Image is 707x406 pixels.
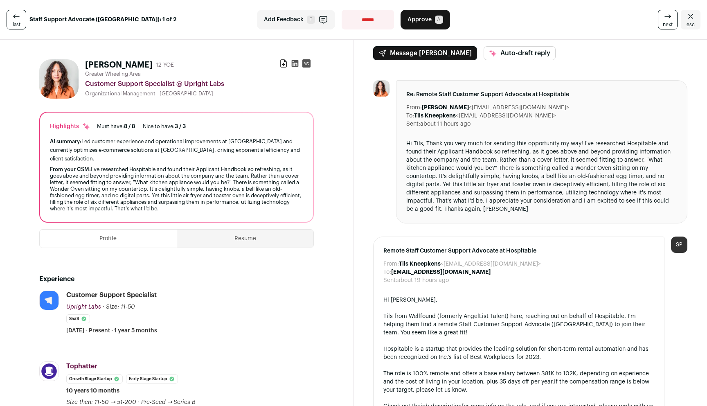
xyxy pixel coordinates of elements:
a: next [658,10,678,29]
span: · Size: 11-50 [103,304,135,310]
a: last [7,10,26,29]
dt: From: [406,104,422,112]
dt: To: [383,268,391,276]
button: Add Feedback F [257,10,335,29]
div: 12 YOE [156,61,174,69]
span: Remote Staff Customer Support Advocate at Hospitable [383,247,654,255]
button: Approve A [401,10,450,29]
b: Tils Kneepkens [399,261,441,267]
dd: about 11 hours ago [420,120,471,128]
dd: about 19 hours ago [397,276,449,284]
div: Organizational Management - [GEOGRAPHIC_DATA] [85,90,314,97]
span: 8 / 8 [124,124,135,129]
span: Pre-Seed → Series B [141,399,196,405]
span: From your CSM: [50,167,91,172]
span: next [663,21,673,28]
h2: Experience [39,274,314,284]
span: Add Feedback [264,16,304,24]
div: Tils from Wellfound (formerly AngelList Talent) here, reaching out on behalf of Hospitable. I'm h... [383,312,654,337]
li: Growth Stage Startup [66,374,123,383]
div: Highlights [50,122,90,131]
span: 10 years 10 months [66,387,119,395]
dt: From: [383,260,399,268]
img: a41eddab8b7b16f028558c1274c73c0d79b6f1ca4755970f138a41b1587701e1 [39,59,79,99]
div: SP [671,237,687,253]
img: a41eddab8b7b16f028558c1274c73c0d79b6f1ca4755970f138a41b1587701e1 [373,80,390,97]
span: Tophatter [66,363,97,370]
div: Hi Tils, Thank you very much for sending this opportunity my way! I've researched Hospitable and ... [406,140,677,213]
img: 6bf1ce85b6ed422fef7fe59260ffaa248515bbc1bce45f7468ea2e68097d1559.jpg [40,291,59,310]
span: Size then: 11-50 → 51-200 [66,399,136,405]
li: Early Stage Startup [126,374,178,383]
dd: <[EMAIL_ADDRESS][DOMAIN_NAME]> [422,104,569,112]
img: c67524474e4cc104db83f1f012d1e90d1e4a5f42179b785b00d77b395737c730.jpg [40,362,59,381]
span: esc [687,21,695,28]
span: Approve [408,16,432,24]
span: A [435,16,443,24]
div: Customer Support Specialist @ Upright Labs [85,79,314,89]
span: 3 / 3 [175,124,186,129]
div: Nice to have: [143,123,186,130]
b: Tils Kneepkens [414,113,456,119]
strong: Staff Support Advocate ([GEOGRAPHIC_DATA]): 1 of 2 [29,16,176,24]
div: I've researched Hospitable and found their Applicant Handbook so refreshing, as it goes above and... [50,166,303,212]
div: The role is 100% remote and offers a base salary between $81K to 102K, depending on experience an... [383,370,654,394]
div: Customer Support Specialist [66,291,157,300]
dd: <[EMAIL_ADDRESS][DOMAIN_NAME]> [399,260,541,268]
h1: [PERSON_NAME] [85,59,153,71]
li: SaaS [66,314,90,323]
b: [EMAIL_ADDRESS][DOMAIN_NAME] [391,269,491,275]
span: Re: Remote Staff Customer Support Advocate at Hospitable [406,90,677,99]
span: Upright Labs [66,304,101,310]
ul: | [97,123,186,130]
button: Resume [177,230,314,248]
dd: <[EMAIL_ADDRESS][DOMAIN_NAME]> [414,112,556,120]
span: AI summary: [50,139,81,144]
dt: Sent: [383,276,397,284]
span: F [307,16,315,24]
a: Close [681,10,700,29]
button: Message [PERSON_NAME] [373,46,477,60]
button: Auto-draft reply [484,46,556,60]
span: [DATE] - Present · 1 year 5 months [66,327,157,335]
div: Hospitable is a startup that provides the leading solution for short-term rental automation and h... [383,345,654,361]
span: last [13,21,20,28]
button: Profile [40,230,177,248]
dt: Sent: [406,120,420,128]
dt: To: [406,112,414,120]
div: Hi [PERSON_NAME], [383,296,654,304]
div: Must have: [97,123,135,130]
div: Led customer experience and operational improvements at [GEOGRAPHIC_DATA] and currently optimizes... [50,137,303,163]
span: Greater Wheeling Area [85,71,141,77]
b: [PERSON_NAME] [422,105,469,111]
